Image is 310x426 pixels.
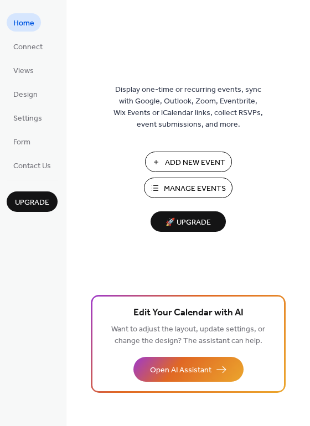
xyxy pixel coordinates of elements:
[13,137,30,148] span: Form
[13,160,51,172] span: Contact Us
[13,18,34,29] span: Home
[7,61,40,79] a: Views
[7,85,44,103] a: Design
[144,178,232,198] button: Manage Events
[7,156,58,174] a: Contact Us
[145,152,232,172] button: Add New Event
[7,13,41,32] a: Home
[7,191,58,212] button: Upgrade
[15,197,49,209] span: Upgrade
[111,322,265,349] span: Want to adjust the layout, update settings, or change the design? The assistant can help.
[13,113,42,124] span: Settings
[151,211,226,232] button: 🚀 Upgrade
[133,357,244,382] button: Open AI Assistant
[13,65,34,77] span: Views
[164,183,226,195] span: Manage Events
[157,215,219,230] span: 🚀 Upgrade
[13,41,43,53] span: Connect
[113,84,263,131] span: Display one-time or recurring events, sync with Google, Outlook, Zoom, Eventbrite, Wix Events or ...
[133,305,244,321] span: Edit Your Calendar with AI
[7,132,37,150] a: Form
[7,37,49,55] a: Connect
[165,157,225,169] span: Add New Event
[13,89,38,101] span: Design
[7,108,49,127] a: Settings
[150,365,211,376] span: Open AI Assistant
